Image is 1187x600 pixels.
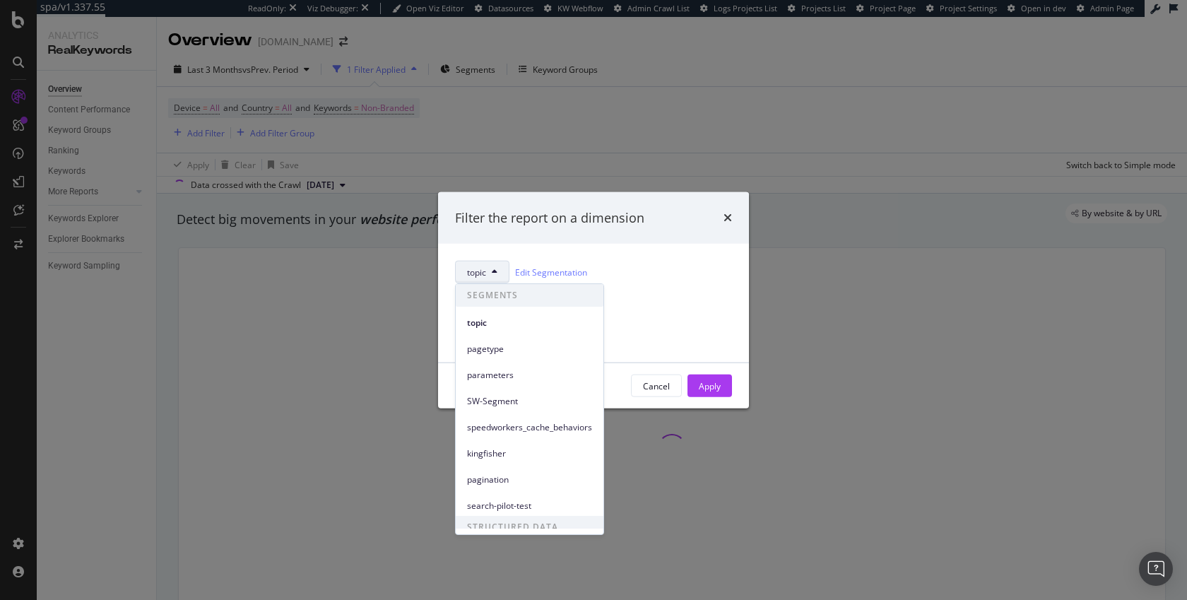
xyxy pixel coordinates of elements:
span: speedworkers_cache_behaviors [467,421,592,434]
span: topic [467,266,486,278]
button: topic [455,261,509,283]
span: pagetype [467,343,592,355]
div: modal [438,192,749,408]
div: Apply [699,380,721,392]
span: SW-Segment [467,395,592,408]
span: STRUCTURED DATA [456,516,603,539]
span: kingfisher [467,447,592,460]
div: Filter the report on a dimension [455,208,644,227]
span: SEGMENTS [456,284,603,307]
button: Cancel [631,375,682,397]
div: Open Intercom Messenger [1139,552,1173,586]
span: topic [467,317,592,329]
span: pagination [467,473,592,486]
span: search-pilot-test [467,500,592,512]
a: Edit Segmentation [515,264,587,279]
button: Apply [687,375,732,397]
span: parameters [467,369,592,382]
div: times [724,208,732,227]
div: Cancel [643,380,670,392]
